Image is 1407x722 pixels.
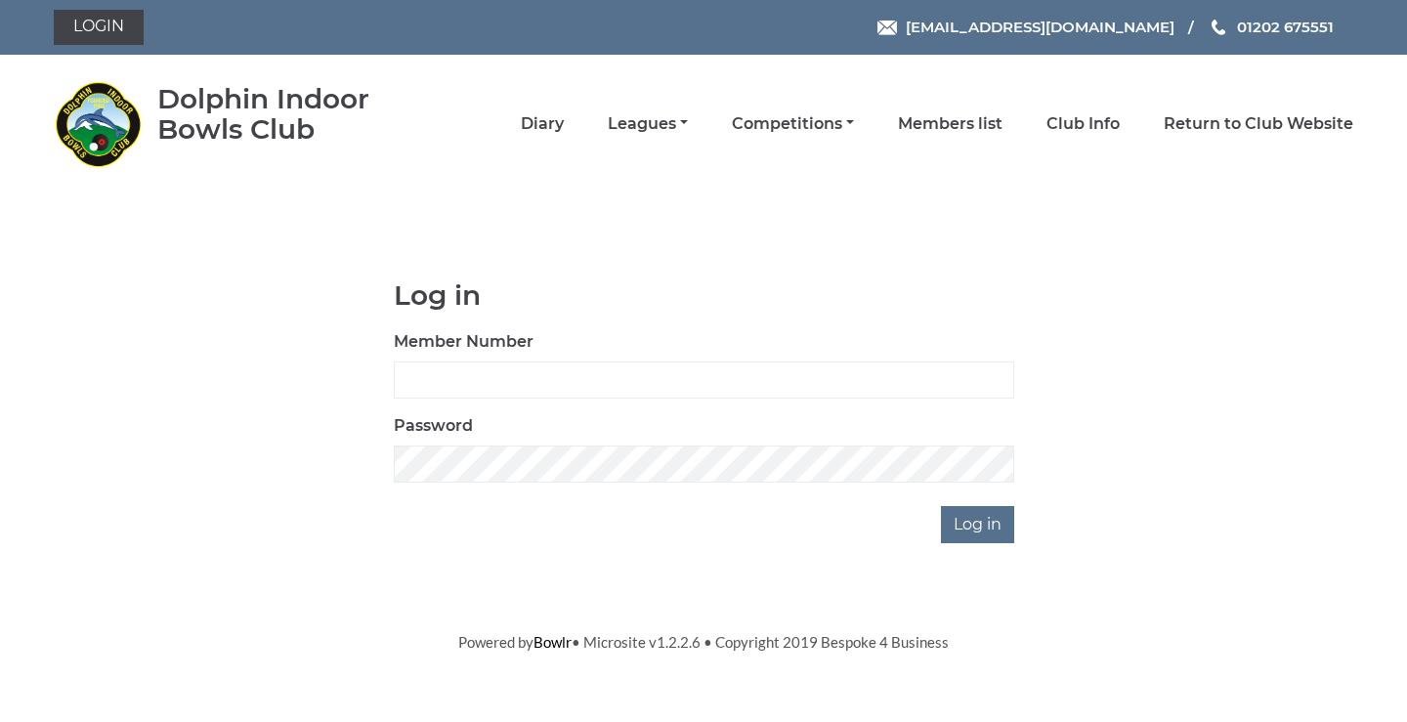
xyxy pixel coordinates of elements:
[941,506,1014,543] input: Log in
[533,633,572,651] a: Bowlr
[898,113,1002,135] a: Members list
[54,10,144,45] a: Login
[1237,18,1334,36] span: 01202 675551
[458,633,949,651] span: Powered by • Microsite v1.2.2.6 • Copyright 2019 Bespoke 4 Business
[877,21,897,35] img: Email
[394,330,533,354] label: Member Number
[877,16,1174,38] a: Email [EMAIL_ADDRESS][DOMAIN_NAME]
[1212,20,1225,35] img: Phone us
[394,280,1014,311] h1: Log in
[54,80,142,168] img: Dolphin Indoor Bowls Club
[608,113,688,135] a: Leagues
[521,113,564,135] a: Diary
[394,414,473,438] label: Password
[906,18,1174,36] span: [EMAIL_ADDRESS][DOMAIN_NAME]
[1164,113,1353,135] a: Return to Club Website
[157,84,426,145] div: Dolphin Indoor Bowls Club
[1046,113,1120,135] a: Club Info
[1209,16,1334,38] a: Phone us 01202 675551
[732,113,854,135] a: Competitions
